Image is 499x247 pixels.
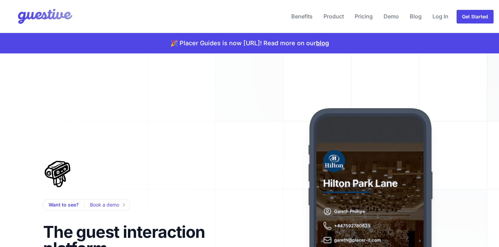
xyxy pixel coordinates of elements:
a: Demo [381,8,402,24]
a: Product [321,8,347,24]
p: 🎉 Placer Guides is now [URL]! Read more on our [170,38,329,48]
a: Blog [407,8,424,24]
a: Log In [430,8,451,24]
a: blog [316,39,329,47]
a: Book a demo [90,201,125,209]
a: Benefits [289,8,315,24]
img: Your Company [5,3,74,30]
a: Pricing [352,8,375,24]
a: Get Started [457,10,494,23]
